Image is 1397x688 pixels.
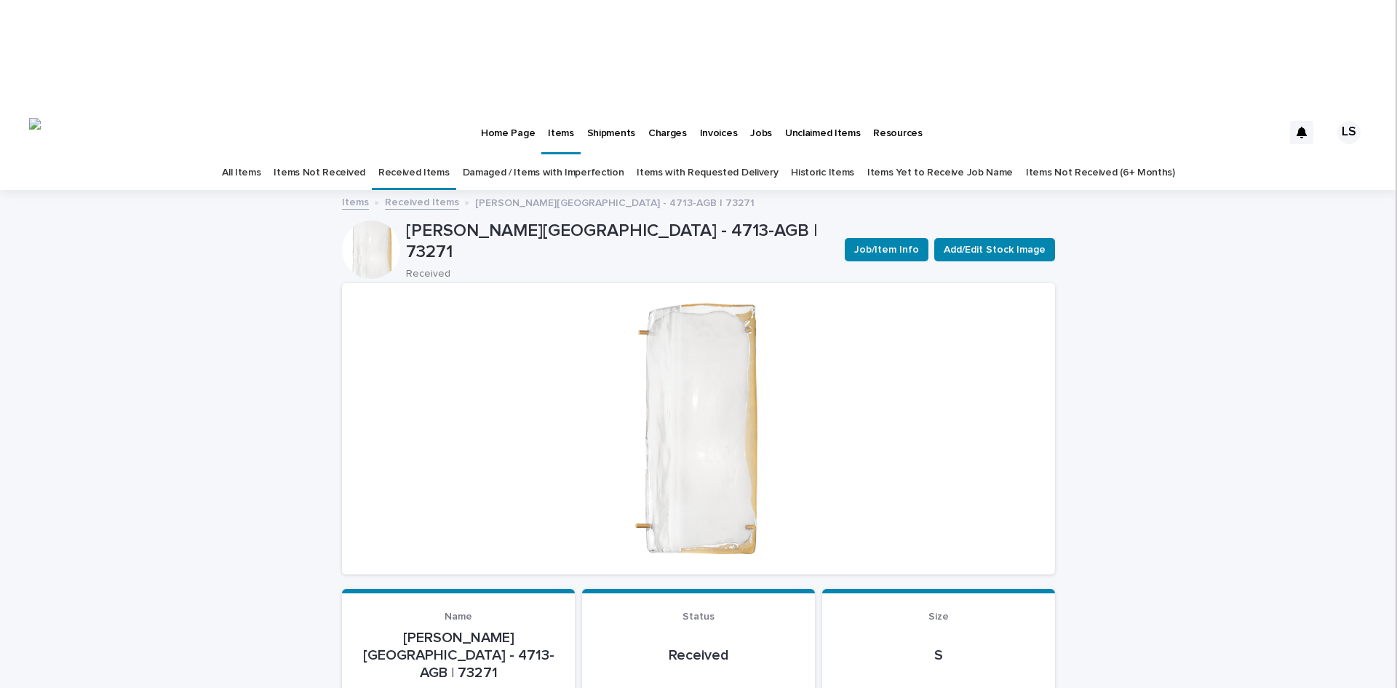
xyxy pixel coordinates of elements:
span: Status [682,612,715,622]
a: Items Not Received [274,156,365,190]
p: Shipments [587,109,635,140]
a: Items with Requested Delivery [637,156,778,190]
p: Home Page [481,109,535,140]
a: Shipments [581,109,642,154]
button: Job/Item Info [845,238,928,261]
p: Invoices [700,109,738,140]
a: Items Yet to Receive Job Name [867,156,1013,190]
p: Jobs [750,109,772,140]
span: Job/Item Info [854,242,919,257]
p: [PERSON_NAME][GEOGRAPHIC_DATA] - 4713-AGB | 73271 [406,221,833,263]
p: [PERSON_NAME][GEOGRAPHIC_DATA] - 4713-AGB | 73271 [475,194,755,210]
a: Resources [867,109,928,154]
a: Damaged / Items with Imperfection [463,156,624,190]
a: Invoices [693,109,744,154]
a: Received Items [385,193,459,210]
a: Items [342,193,369,210]
p: Charges [648,109,687,140]
p: S [840,647,1038,664]
p: Items [548,109,573,140]
div: LS [1337,121,1361,144]
a: Jobs [744,109,779,154]
p: Unclaimed Items [785,109,860,140]
img: W4wZFdokbAll_G_AXrdCIDHa4MYwM7XDfQJhnLRKC3E [29,118,41,147]
p: Received [600,647,797,664]
a: Received Items [378,156,450,190]
span: Size [928,612,949,622]
span: Name [445,612,472,622]
a: Unclaimed Items [779,109,867,154]
a: Home Page [474,109,541,154]
span: Add/Edit Stock Image [944,242,1046,257]
a: All Items [222,156,260,190]
a: Charges [642,109,693,154]
a: Items Not Received (6+ Months) [1026,156,1175,190]
button: Add/Edit Stock Image [934,238,1055,261]
p: Resources [873,109,922,140]
a: Items [541,109,580,152]
p: [PERSON_NAME][GEOGRAPHIC_DATA] - 4713-AGB | 73271 [359,629,557,681]
a: Historic Items [791,156,854,190]
p: Received [406,268,827,280]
